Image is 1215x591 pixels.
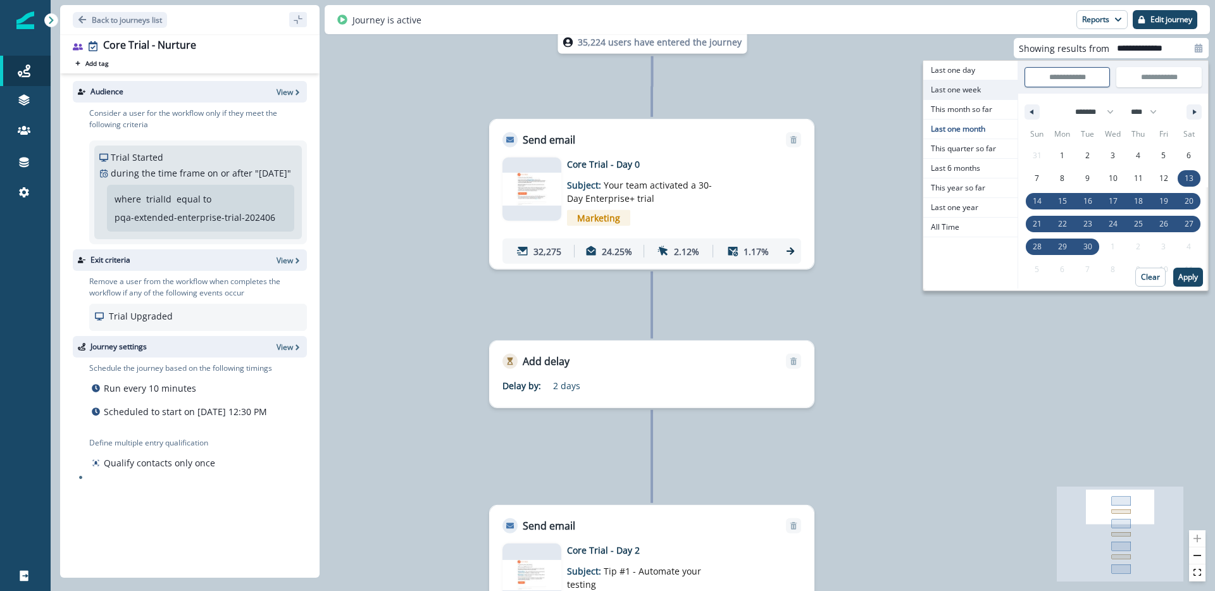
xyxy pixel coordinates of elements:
button: 26 [1151,213,1176,235]
p: Delay by: [502,379,553,392]
p: Add tag [85,59,108,67]
button: Apply [1173,268,1203,287]
span: Tip #1 - Automate your testing [567,565,701,590]
button: Add tag [73,58,111,68]
p: Remove a user from the workflow when completes the workflow if any of the following events occur [89,276,307,299]
span: 14 [1033,190,1042,213]
button: This year so far [923,178,1018,198]
span: 20 [1185,190,1193,213]
button: All Time [923,218,1018,237]
button: View [277,87,302,97]
p: trialId [146,192,171,206]
button: 13 [1176,167,1202,190]
span: 24 [1109,213,1118,235]
p: View [277,342,293,352]
button: 20 [1176,190,1202,213]
button: 1 [1050,144,1075,167]
span: This month so far [923,100,1018,119]
p: 32,275 [533,244,561,258]
button: 9 [1075,167,1100,190]
p: Subject: [567,557,725,591]
span: 26 [1159,213,1168,235]
span: Marketing [567,210,630,226]
p: Define multiple entry qualification [89,437,218,449]
span: Mon [1050,124,1075,144]
p: Core Trial - Day 2 [567,544,769,557]
button: 2 [1075,144,1100,167]
button: zoom out [1189,547,1206,564]
button: This quarter so far [923,139,1018,159]
p: Schedule the journey based on the following timings [89,363,272,374]
span: Last one year [923,198,1018,217]
p: Showing results from [1019,42,1109,55]
span: 3 [1111,144,1115,167]
p: Run every 10 minutes [104,382,196,395]
p: 2.12% [674,244,699,258]
span: Tue [1075,124,1100,144]
span: This quarter so far [923,139,1018,158]
span: 19 [1159,190,1168,213]
p: Trial Upgraded [109,309,173,323]
button: 19 [1151,190,1176,213]
div: Add delayRemoveDelay by:2 days [489,340,814,408]
button: 11 [1126,167,1151,190]
span: 22 [1058,213,1067,235]
p: Trial Started [111,151,163,164]
button: 27 [1176,213,1202,235]
button: 6 [1176,144,1202,167]
span: 6 [1187,144,1191,167]
span: Last one month [923,120,1018,139]
span: 10 [1109,167,1118,190]
span: 12 [1159,167,1168,190]
p: " [DATE] " [255,166,291,180]
button: Go back [73,12,167,28]
span: 21 [1033,213,1042,235]
span: 29 [1058,235,1067,258]
p: 2 days [553,379,711,392]
span: Your team activated a 30-Day Enterprise+ trial [567,179,712,204]
button: 3 [1100,144,1126,167]
span: Wed [1100,124,1126,144]
span: 18 [1134,190,1143,213]
span: 13 [1185,167,1193,190]
button: Reports [1076,10,1128,29]
span: 7 [1035,167,1039,190]
span: Thu [1126,124,1151,144]
p: Add delay [523,354,570,369]
button: 23 [1075,213,1100,235]
span: 17 [1109,190,1118,213]
p: View [277,87,293,97]
button: 18 [1126,190,1151,213]
span: 27 [1185,213,1193,235]
p: where [115,192,141,206]
button: 4 [1126,144,1151,167]
p: Core Trial - Day 0 [567,158,769,171]
button: 14 [1025,190,1050,213]
p: Journey is active [352,13,421,27]
button: fit view [1189,564,1206,582]
button: 8 [1050,167,1075,190]
button: 29 [1050,235,1075,258]
button: View [277,342,302,352]
button: 5 [1151,144,1176,167]
button: 22 [1050,213,1075,235]
span: 4 [1136,144,1140,167]
div: Send emailRemoveemail asset unavailableCore Trial - Day 0Subject: Your team activated a 30-Day En... [489,119,814,270]
p: on or after [208,166,252,180]
span: Last one day [923,61,1018,80]
span: 9 [1085,167,1090,190]
button: Last one week [923,80,1018,100]
button: Last one year [923,198,1018,218]
p: 24.25% [602,244,632,258]
div: Core Trial - Nurture [103,39,196,53]
span: 25 [1134,213,1143,235]
button: Edit journey [1133,10,1197,29]
button: 12 [1151,167,1176,190]
p: Audience [90,86,123,97]
p: Send email [523,132,575,147]
p: Exit criteria [90,254,130,266]
p: Journey settings [90,341,147,352]
button: Last 6 months [923,159,1018,178]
